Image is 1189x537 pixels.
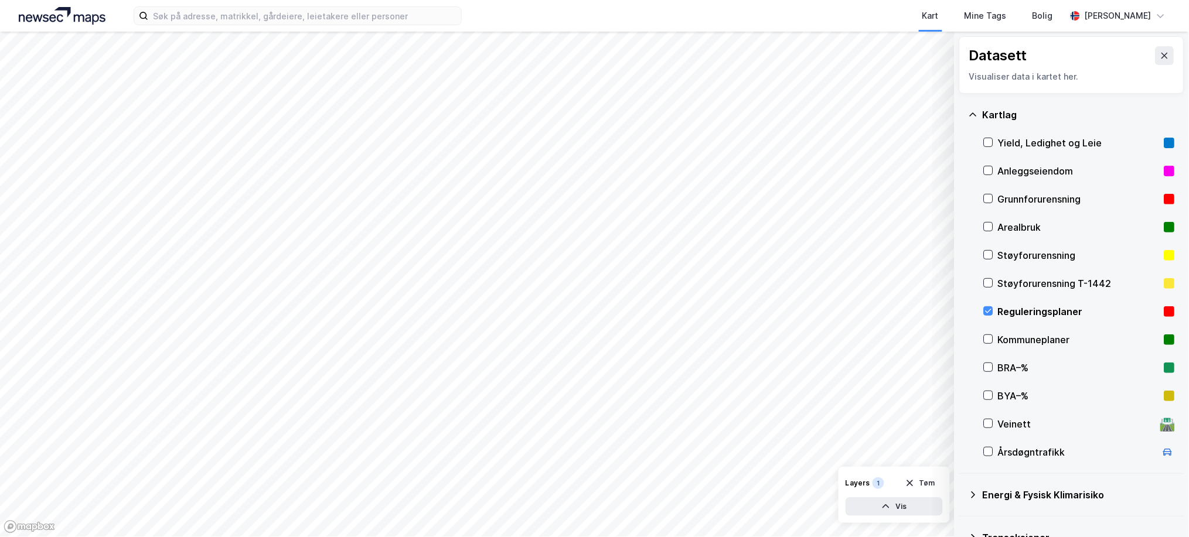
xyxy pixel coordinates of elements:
div: [PERSON_NAME] [1085,9,1151,23]
div: Støyforurensning [998,248,1160,262]
div: Støyforurensning T-1442 [998,276,1160,290]
div: Arealbruk [998,220,1160,234]
div: 1 [873,477,884,489]
div: Kart [922,9,939,23]
div: 🛣️ [1160,416,1176,432]
div: Grunnforurensning [998,192,1160,206]
a: Mapbox homepage [4,520,55,533]
div: Visualiser data i kartet her. [969,70,1174,84]
div: Kartlag [983,108,1175,122]
div: Mine Tags [965,9,1007,23]
div: BRA–% [998,361,1160,375]
div: Kommuneplaner [998,333,1160,347]
div: BYA–% [998,389,1160,403]
iframe: Chat Widget [1130,481,1189,537]
div: Anleggseiendom [998,164,1160,178]
div: Datasett [969,46,1027,65]
div: Årsdøgntrafikk [998,445,1156,459]
div: Veinett [998,417,1156,431]
button: Tøm [898,474,943,492]
img: logo.a4113a55bc3d86da70a041830d287a7e.svg [19,7,105,25]
div: Reguleringsplaner [998,305,1160,319]
div: Kontrollprogram for chat [1130,481,1189,537]
button: Vis [846,497,943,516]
div: Layers [846,478,870,488]
input: Søk på adresse, matrikkel, gårdeiere, leietakere eller personer [148,7,461,25]
div: Yield, Ledighet og Leie [998,136,1160,150]
div: Bolig [1033,9,1053,23]
div: Energi & Fysisk Klimarisiko [983,488,1175,502]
